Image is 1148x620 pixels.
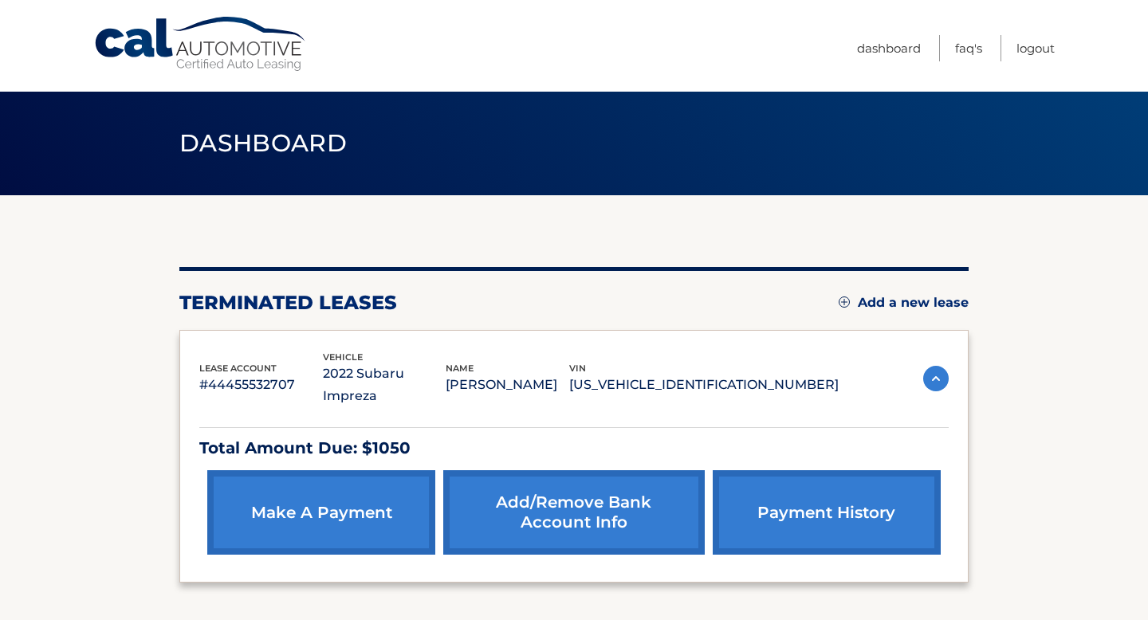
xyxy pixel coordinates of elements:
[839,296,850,308] img: add.svg
[857,35,921,61] a: Dashboard
[199,363,277,374] span: lease account
[207,470,435,555] a: make a payment
[1016,35,1055,61] a: Logout
[446,363,474,374] span: name
[446,374,569,396] p: [PERSON_NAME]
[569,374,839,396] p: [US_VEHICLE_IDENTIFICATION_NUMBER]
[713,470,941,555] a: payment history
[955,35,982,61] a: FAQ's
[179,128,347,158] span: Dashboard
[179,291,397,315] h2: terminated leases
[569,363,586,374] span: vin
[443,470,704,555] a: Add/Remove bank account info
[323,351,363,363] span: vehicle
[199,374,323,396] p: #44455532707
[839,295,969,311] a: Add a new lease
[93,16,309,73] a: Cal Automotive
[323,363,446,407] p: 2022 Subaru Impreza
[199,434,949,462] p: Total Amount Due: $1050
[923,366,949,391] img: accordion-active.svg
